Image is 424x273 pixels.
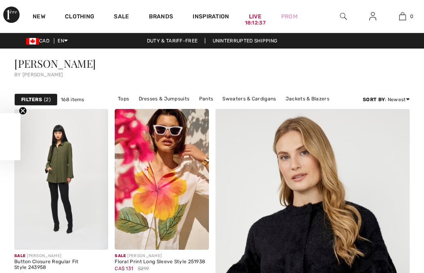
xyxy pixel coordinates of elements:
[65,13,94,22] a: Clothing
[114,93,133,104] a: Tops
[114,13,129,22] a: Sale
[218,93,280,104] a: Sweaters & Cardigans
[388,11,417,21] a: 0
[249,12,262,21] a: Live18:12:37
[19,107,27,115] button: Close teaser
[58,38,68,44] span: EN
[26,38,39,44] img: Canadian Dollar
[3,7,20,23] img: 1ère Avenue
[193,13,229,22] span: Inspiration
[363,96,410,103] div: : Newest
[282,93,333,104] a: Jackets & Blazers
[149,13,173,22] a: Brands
[399,11,406,21] img: My Bag
[14,72,410,77] div: by [PERSON_NAME]
[115,253,126,258] span: Sale
[14,253,25,258] span: Sale
[115,259,209,265] div: Floral Print Long Sleeve Style 251938
[14,56,96,71] span: [PERSON_NAME]
[135,93,194,104] a: Dresses & Jumpsuits
[363,97,385,102] strong: Sort By
[115,253,209,259] div: [PERSON_NAME]
[33,13,45,22] a: New
[245,19,266,27] div: 18:12:37
[14,259,108,271] div: Button Closure Regular Fit Style 243958
[115,109,209,250] img: Floral Print Long Sleeve Style 251938. Vanilla/Multi
[281,12,297,21] a: Prom
[218,104,253,115] a: Outerwear
[26,38,53,44] span: CAD
[14,109,108,250] img: Button Closure Regular Fit Style 243958. Optic White
[195,93,218,104] a: Pants
[115,266,133,271] span: CA$ 131
[369,11,376,21] img: My Info
[195,104,217,115] a: Skirts
[363,11,383,22] a: Sign In
[21,96,42,103] strong: Filters
[138,265,149,272] span: $219
[340,11,347,21] img: search the website
[44,96,51,103] span: 2
[410,13,413,20] span: 0
[61,96,84,103] span: 168 items
[14,253,108,259] div: [PERSON_NAME]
